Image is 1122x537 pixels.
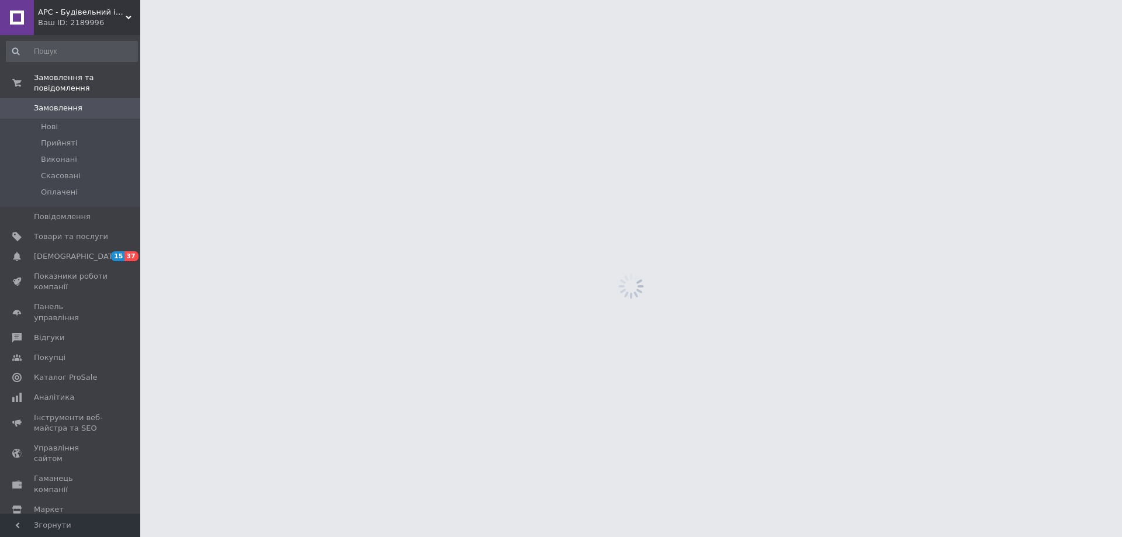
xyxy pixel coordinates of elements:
img: spinner_grey-bg-hcd09dd2d8f1a785e3413b09b97f8118e7.gif [615,271,647,302]
span: Панель управління [34,302,108,323]
span: Показники роботи компанії [34,271,108,292]
span: 15 [111,251,124,261]
span: Товари та послуги [34,231,108,242]
span: Замовлення [34,103,82,113]
span: Оплачені [41,187,78,198]
span: 37 [124,251,138,261]
span: Маркет [34,504,64,515]
span: Покупці [34,352,65,363]
span: Прийняті [41,138,77,148]
span: Управління сайтом [34,443,108,464]
span: Виконані [41,154,77,165]
div: Ваш ID: 2189996 [38,18,140,28]
input: Пошук [6,41,138,62]
span: [DEMOGRAPHIC_DATA] [34,251,120,262]
span: Відгуки [34,332,64,343]
span: Скасовані [41,171,81,181]
span: Інструменти веб-майстра та SEO [34,413,108,434]
span: Нові [41,122,58,132]
span: Повідомлення [34,212,91,222]
span: Каталог ProSale [34,372,97,383]
span: АРС - Будівельний інтернет-гіпермаркет [38,7,126,18]
span: Замовлення та повідомлення [34,72,140,93]
span: Гаманець компанії [34,473,108,494]
span: Аналітика [34,392,74,403]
